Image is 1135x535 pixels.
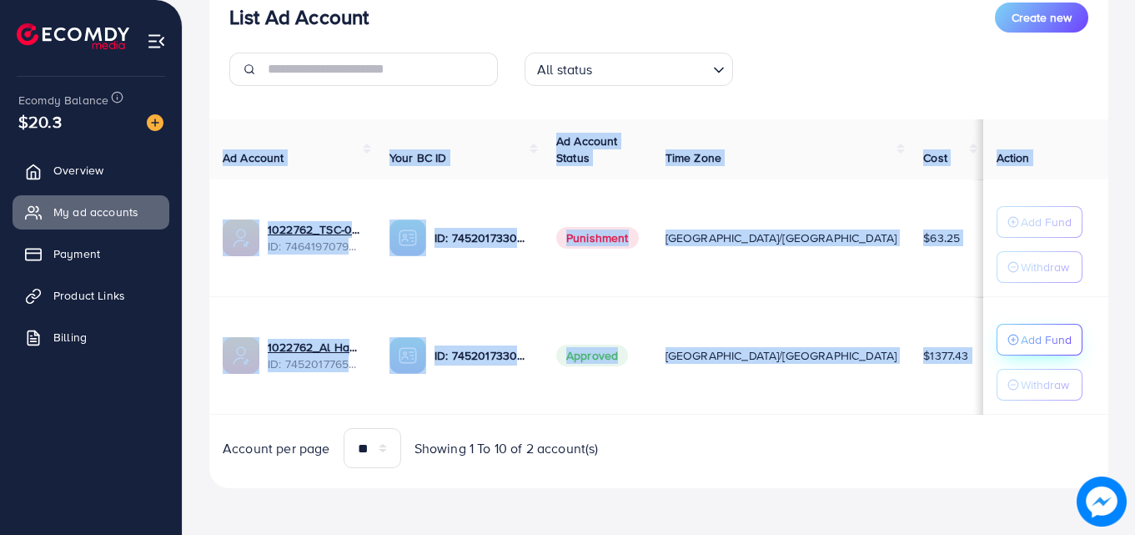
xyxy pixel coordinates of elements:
span: Punishment [556,227,639,249]
div: <span class='underline'>1022762_Al Hamd Traders_1735058097282</span></br>7452017765898354704 [268,339,363,373]
span: Your BC ID [389,149,447,166]
button: Withdraw [997,251,1082,283]
span: Showing 1 To 10 of 2 account(s) [414,439,599,458]
span: My ad accounts [53,204,138,220]
img: logo [17,23,129,49]
p: Withdraw [1021,257,1069,277]
a: 1022762_TSC-01_1737893822201 [268,221,363,238]
span: Account per page [223,439,330,458]
h3: List Ad Account [229,5,369,29]
img: ic-ads-acc.e4c84228.svg [223,220,259,256]
span: Product Links [53,287,125,304]
button: Add Fund [997,206,1082,238]
a: My ad accounts [13,195,169,229]
p: Add Fund [1021,212,1072,232]
p: Add Fund [1021,330,1072,350]
img: ic-ba-acc.ded83a64.svg [389,337,426,374]
span: Ad Account [223,149,284,166]
div: Search for option [525,53,733,86]
span: Billing [53,329,87,346]
span: Ecomdy Balance [18,92,108,109]
img: image [1077,477,1126,526]
input: Search for option [598,54,706,82]
a: Product Links [13,279,169,312]
img: ic-ba-acc.ded83a64.svg [389,220,426,256]
img: ic-ads-acc.e4c84228.svg [223,337,259,374]
a: Billing [13,320,169,354]
span: $1377.43 [923,347,968,364]
p: ID: 7452017330445533200 [434,228,530,248]
span: [GEOGRAPHIC_DATA]/[GEOGRAPHIC_DATA] [665,347,897,364]
span: [GEOGRAPHIC_DATA]/[GEOGRAPHIC_DATA] [665,230,897,246]
button: Withdraw [997,369,1082,401]
span: Action [997,149,1030,166]
a: Overview [13,154,169,187]
span: ID: 7464197079427137537 [268,238,363,255]
span: $63.25 [923,230,960,246]
span: ID: 7452017765898354704 [268,356,363,372]
span: Approved [556,345,628,366]
button: Create new [995,3,1088,33]
span: Payment [53,245,100,262]
div: <span class='underline'>1022762_TSC-01_1737893822201</span></br>7464197079427137537 [268,221,363,255]
span: All status [534,58,596,82]
span: Ad Account Status [556,133,618,166]
a: Payment [13,237,169,270]
button: Add Fund [997,324,1082,356]
img: menu [147,32,166,51]
p: ID: 7452017330445533200 [434,346,530,366]
span: Overview [53,162,103,179]
img: image [147,114,163,131]
p: Withdraw [1021,375,1069,395]
span: Time Zone [665,149,721,166]
span: $20.3 [18,109,62,134]
span: Create new [1012,9,1072,26]
span: Cost [923,149,947,166]
a: 1022762_Al Hamd Traders_1735058097282 [268,339,363,356]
